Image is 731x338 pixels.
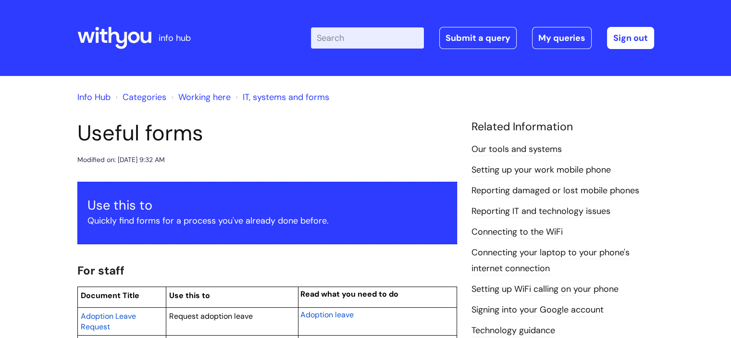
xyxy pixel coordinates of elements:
span: Document Title [81,290,139,300]
span: Adoption Leave Request [81,311,136,332]
a: Signing into your Google account [471,304,604,316]
a: Reporting IT and technology issues [471,205,610,218]
span: Use this to [169,290,210,300]
a: Adoption leave [300,309,354,320]
span: Request adoption leave [169,311,253,321]
a: Sign out [607,27,654,49]
div: | - [311,27,654,49]
a: IT, systems and forms [243,91,329,103]
span: For staff [77,263,124,278]
a: Reporting damaged or lost mobile phones [471,185,639,197]
input: Search [311,27,424,49]
a: Info Hub [77,91,111,103]
span: Read what you need to do [300,289,398,299]
a: Categories [123,91,166,103]
a: Adoption Leave Request [81,310,136,332]
span: Adoption leave [300,310,354,320]
a: Connecting to the WiFi [471,226,563,238]
a: Setting up WiFi calling on your phone [471,283,619,296]
a: Submit a query [439,27,517,49]
a: Technology guidance [471,325,555,337]
p: Quickly find forms for a process you've already done before. [87,213,447,228]
div: Modified on: [DATE] 9:32 AM [77,154,165,166]
li: Solution home [113,89,166,105]
a: My queries [532,27,592,49]
li: IT, systems and forms [233,89,329,105]
p: info hub [159,30,191,46]
a: Our tools and systems [471,143,562,156]
a: Working here [178,91,231,103]
li: Working here [169,89,231,105]
h4: Related Information [471,120,654,134]
a: Connecting your laptop to your phone's internet connection [471,247,630,275]
a: Setting up your work mobile phone [471,164,611,176]
h3: Use this to [87,198,447,213]
h1: Useful forms [77,120,457,146]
